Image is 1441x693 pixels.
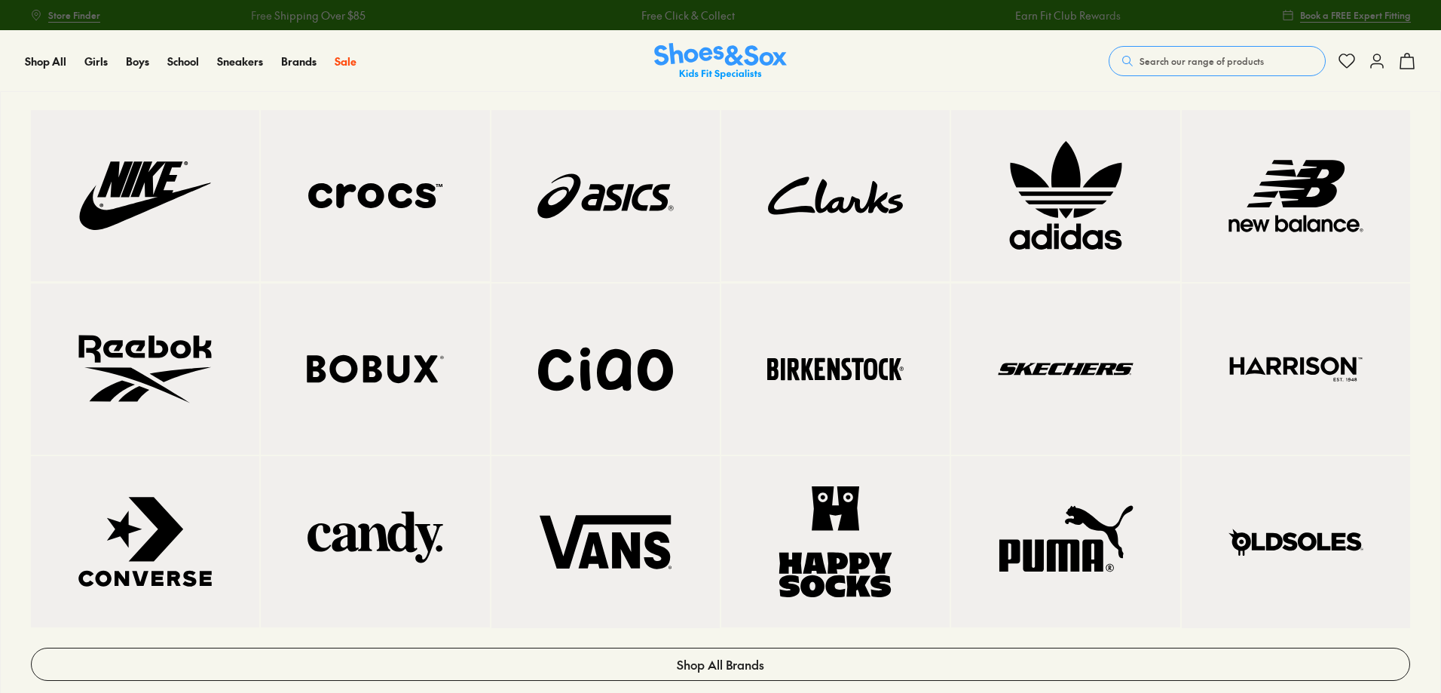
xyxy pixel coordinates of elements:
[1282,2,1411,29] a: Book a FREE Expert Fitting
[25,54,66,69] a: Shop All
[84,54,108,69] a: Girls
[217,54,263,69] a: Sneakers
[580,8,674,23] a: Free Click & Collect
[48,8,100,22] span: Store Finder
[654,43,787,80] a: Shoes & Sox
[190,8,304,23] a: Free Shipping Over $85
[1300,8,1411,22] span: Book a FREE Expert Fitting
[654,43,787,80] img: SNS_Logo_Responsive.svg
[677,655,764,673] span: Shop All Brands
[1140,54,1264,68] span: Search our range of products
[167,54,199,69] a: School
[954,8,1060,23] a: Earn Fit Club Rewards
[1109,46,1326,76] button: Search our range of products
[31,648,1410,681] a: Shop All Brands
[30,2,100,29] a: Store Finder
[126,54,149,69] a: Boys
[281,54,317,69] a: Brands
[335,54,356,69] a: Sale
